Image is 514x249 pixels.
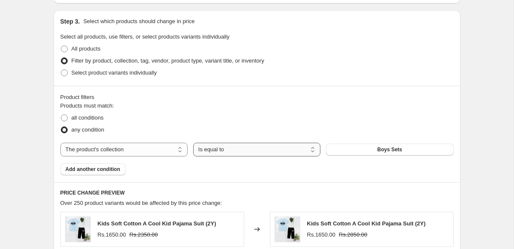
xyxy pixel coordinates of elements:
[60,93,454,102] div: Product filters
[307,231,336,239] div: Rs.1650.00
[98,220,216,227] span: Kids Soft Cotton A Cool Kid Pajama Suit (2Y)
[72,69,157,76] span: Select product variants individually
[66,166,120,173] span: Add another condition
[60,200,222,206] span: Over 250 product variants would be affected by this price change:
[72,126,105,133] span: any condition
[60,33,230,40] span: Select all products, use filters, or select products variants individually
[98,231,126,239] div: Rs.1650.00
[307,220,426,227] span: Kids Soft Cotton A Cool Kid Pajama Suit (2Y)
[129,231,158,239] strike: Rs.2350.00
[326,144,453,156] button: Boys Sets
[60,17,80,26] h2: Step 3.
[72,45,101,52] span: All products
[275,216,300,242] img: 50629054-ff99-4465-85b6-2b342b6b4605_80x.jpg
[60,189,454,196] h6: PRICE CHANGE PREVIEW
[72,57,264,64] span: Filter by product, collection, tag, vendor, product type, variant title, or inventory
[65,216,91,242] img: 50629054-ff99-4465-85b6-2b342b6b4605_80x.jpg
[72,114,104,121] span: all conditions
[377,146,402,153] span: Boys Sets
[60,163,126,175] button: Add another condition
[60,102,114,109] span: Products must match:
[339,231,368,239] strike: Rs.2850.00
[83,17,194,26] p: Select which products should change in price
